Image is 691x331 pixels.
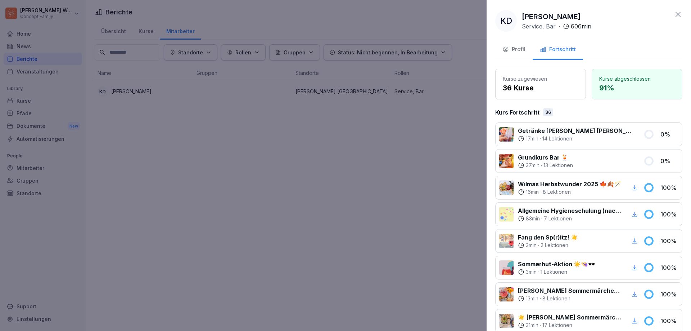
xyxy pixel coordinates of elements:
[518,180,621,188] p: Wilmas Herbstwunder 2025 🍁🍂🪄
[526,135,538,142] p: 17 min
[541,242,568,249] p: 2 Lektionen
[526,215,540,222] p: 83 min
[518,242,578,249] div: ·
[542,322,572,329] p: 17 Lektionen
[495,40,533,60] button: Profil
[518,188,621,196] div: ·
[518,313,621,322] p: ☀️ [PERSON_NAME] Sommermärchen 2025 - Speisen
[660,317,678,325] p: 100 %
[542,295,570,302] p: 8 Lektionen
[503,75,578,82] p: Kurse zugewiesen
[660,290,678,299] p: 100 %
[660,183,678,192] p: 100 %
[518,260,595,268] p: Sommerhut-Aktion ☀️👒🕶️
[518,206,621,215] p: Allgemeine Hygieneschulung (nach LMHV §4)
[502,45,525,54] div: Profil
[518,286,621,295] p: [PERSON_NAME] Sommermärchen 2025 - Getränke
[543,188,571,196] p: 8 Lektionen
[526,188,539,196] p: 16 min
[526,242,537,249] p: 3 min
[518,135,635,142] div: ·
[660,263,678,272] p: 100 %
[526,162,539,169] p: 37 min
[518,153,573,162] p: Grundkurs Bar 🍹
[518,268,595,276] div: ·
[518,126,635,135] p: Getränke [PERSON_NAME] [PERSON_NAME] 🥤
[571,22,591,31] p: 606 min
[522,22,591,31] div: ·
[660,210,678,219] p: 100 %
[495,108,539,117] p: Kurs Fortschritt
[526,268,537,276] p: 3 min
[660,130,678,139] p: 0 %
[518,322,621,329] div: ·
[503,82,578,93] p: 36 Kurse
[518,233,578,242] p: Fang den Sp(r)itz! ☀️
[526,322,538,329] p: 31 min
[495,10,517,32] div: KD
[540,45,576,54] div: Fortschritt
[542,135,572,142] p: 14 Lektionen
[660,157,678,165] p: 0 %
[543,108,553,116] div: 36
[533,40,583,60] button: Fortschritt
[543,162,573,169] p: 13 Lektionen
[544,215,572,222] p: 7 Lektionen
[599,75,675,82] p: Kurse abgeschlossen
[541,268,567,276] p: 1 Lektionen
[518,215,621,222] div: ·
[660,237,678,245] p: 100 %
[526,295,538,302] p: 13 min
[522,11,581,22] p: [PERSON_NAME]
[518,162,573,169] div: ·
[522,22,556,31] p: Service, Bar
[599,82,675,93] p: 91 %
[518,295,621,302] div: ·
